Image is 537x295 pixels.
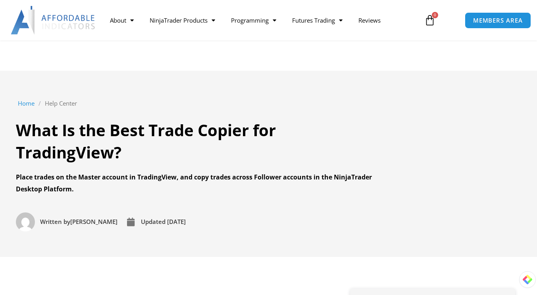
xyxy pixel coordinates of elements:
[38,98,41,109] span: /
[432,12,438,18] span: 0
[412,9,447,32] a: 0
[167,218,186,226] time: [DATE]
[40,218,70,226] span: Written by
[284,11,350,29] a: Futures Trading
[350,11,389,29] a: Reviews
[16,172,381,195] div: Place trades on the Master account in TradingView, and copy trades across Follower accounts in th...
[473,17,523,23] span: MEMBERS AREA
[16,119,381,164] h1: What Is the Best Trade Copier for TradingView?
[11,6,96,35] img: LogoAI | Affordable Indicators – NinjaTrader
[18,98,35,109] a: Home
[16,212,35,231] img: Picture of David Koehler
[45,98,77,109] a: Help Center
[142,11,223,29] a: NinjaTrader Products
[223,11,284,29] a: Programming
[38,216,117,228] span: [PERSON_NAME]
[465,12,531,29] a: MEMBERS AREA
[102,11,419,29] nav: Menu
[141,218,166,226] span: Updated
[102,11,142,29] a: About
